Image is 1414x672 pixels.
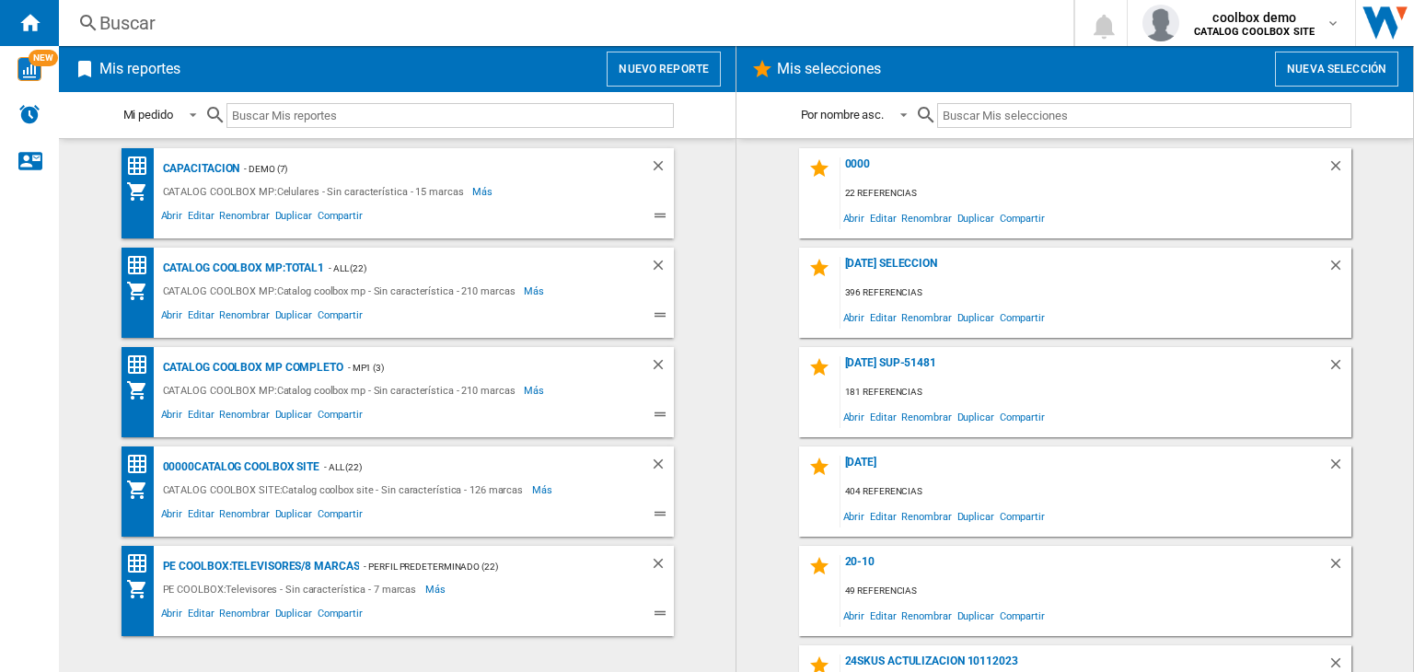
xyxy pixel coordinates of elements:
[867,504,898,528] span: Editar
[650,356,674,379] div: Borrar
[126,353,158,377] div: Matriz de precios
[840,481,1351,504] div: 404 referencias
[1275,52,1398,87] button: Nueva selección
[898,504,954,528] span: Renombrar
[650,257,674,280] div: Borrar
[1327,555,1351,580] div: Borrar
[898,305,954,330] span: Renombrar
[359,555,612,578] div: - Perfil predeterminado (22)
[185,207,216,229] span: Editar
[158,379,525,401] div: CATALOG COOLBOX MP:Catalog coolbox mp - Sin característica - 210 marcas
[185,505,216,527] span: Editar
[1327,356,1351,381] div: Borrar
[898,205,954,230] span: Renombrar
[937,103,1350,128] input: Buscar Mis selecciones
[1194,8,1315,27] span: coolbox demo
[650,157,674,180] div: Borrar
[126,479,158,501] div: Mi colección
[123,108,173,122] div: Mi pedido
[96,52,184,87] h2: Mis reportes
[955,603,997,628] span: Duplicar
[158,257,325,280] div: CATALOG COOLBOX MP:TOTAL1
[343,356,613,379] div: - MP1 (3)
[185,605,216,627] span: Editar
[1327,456,1351,481] div: Borrar
[216,605,272,627] span: Renombrar
[840,157,1327,182] div: 0000
[319,456,612,479] div: - ALL (22)
[185,307,216,329] span: Editar
[867,205,898,230] span: Editar
[997,305,1048,330] span: Compartir
[997,603,1048,628] span: Compartir
[898,603,954,628] span: Renombrar
[272,505,315,527] span: Duplicar
[472,180,495,203] span: Más
[272,207,315,229] span: Duplicar
[226,103,674,128] input: Buscar Mis reportes
[840,305,868,330] span: Abrir
[524,379,547,401] span: Más
[126,453,158,476] div: Matriz de precios
[158,456,320,479] div: 00000CATALOG COOLBOX SITE
[801,108,885,122] div: Por nombre asc.
[216,207,272,229] span: Renombrar
[158,307,186,329] span: Abrir
[840,182,1351,205] div: 22 referencias
[840,603,868,628] span: Abrir
[840,555,1327,580] div: 20-10
[239,157,612,180] div: - Demo (7)
[158,605,186,627] span: Abrir
[840,282,1351,305] div: 396 referencias
[773,52,886,87] h2: Mis selecciones
[126,180,158,203] div: Mi colección
[955,305,997,330] span: Duplicar
[17,57,41,81] img: wise-card.svg
[126,379,158,401] div: Mi colección
[607,52,721,87] button: Nuevo reporte
[216,505,272,527] span: Renombrar
[158,157,240,180] div: Capacitacion
[1194,26,1315,38] b: CATALOG COOLBOX SITE
[867,305,898,330] span: Editar
[315,406,365,428] span: Compartir
[997,404,1048,429] span: Compartir
[840,504,868,528] span: Abrir
[840,205,868,230] span: Abrir
[997,504,1048,528] span: Compartir
[158,356,343,379] div: CATALOG COOLBOX MP COMPLETO
[272,406,315,428] span: Duplicar
[29,50,58,66] span: NEW
[425,578,448,600] span: Más
[158,280,525,302] div: CATALOG COOLBOX MP:Catalog coolbox mp - Sin característica - 210 marcas
[158,505,186,527] span: Abrir
[898,404,954,429] span: Renombrar
[158,207,186,229] span: Abrir
[18,103,41,125] img: alerts-logo.svg
[955,205,997,230] span: Duplicar
[216,406,272,428] span: Renombrar
[315,605,365,627] span: Compartir
[867,603,898,628] span: Editar
[840,404,868,429] span: Abrir
[524,280,547,302] span: Más
[315,505,365,527] span: Compartir
[158,555,360,578] div: PE COOLBOX:Televisores/8 marcas
[185,406,216,428] span: Editar
[324,257,612,280] div: - ALL (22)
[1142,5,1179,41] img: profile.jpg
[1327,257,1351,282] div: Borrar
[158,578,426,600] div: PE COOLBOX:Televisores - Sin característica - 7 marcas
[216,307,272,329] span: Renombrar
[650,555,674,578] div: Borrar
[840,257,1327,282] div: [DATE] SELECCION
[99,10,1026,36] div: Buscar
[840,381,1351,404] div: 181 referencias
[955,504,997,528] span: Duplicar
[532,479,555,501] span: Más
[126,155,158,178] div: Matriz de precios
[158,180,473,203] div: CATALOG COOLBOX MP:Celulares - Sin característica - 15 marcas
[315,207,365,229] span: Compartir
[997,205,1048,230] span: Compartir
[315,307,365,329] span: Compartir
